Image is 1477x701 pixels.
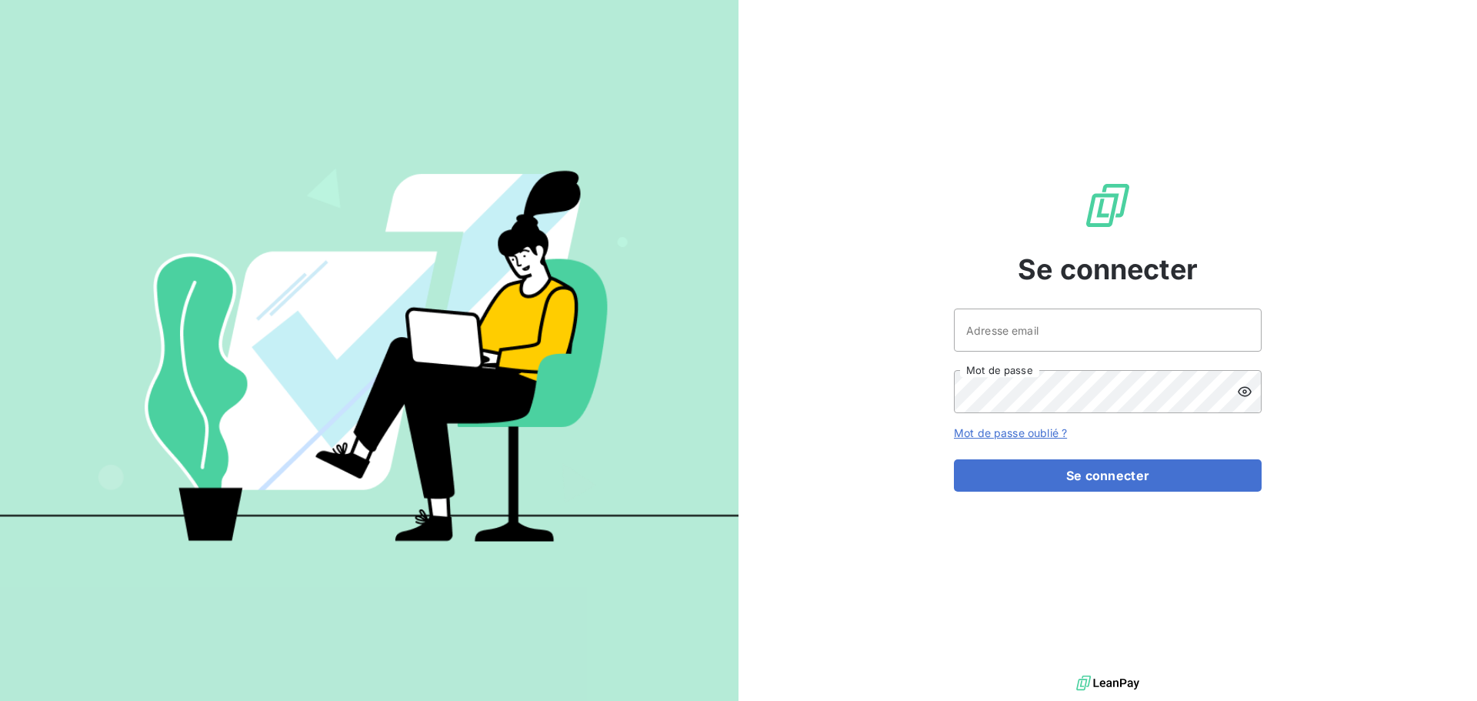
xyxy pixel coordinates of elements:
button: Se connecter [954,459,1262,492]
img: Logo LeanPay [1083,181,1132,230]
input: placeholder [954,309,1262,352]
a: Mot de passe oublié ? [954,426,1067,439]
img: logo [1076,672,1139,695]
span: Se connecter [1018,249,1198,290]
